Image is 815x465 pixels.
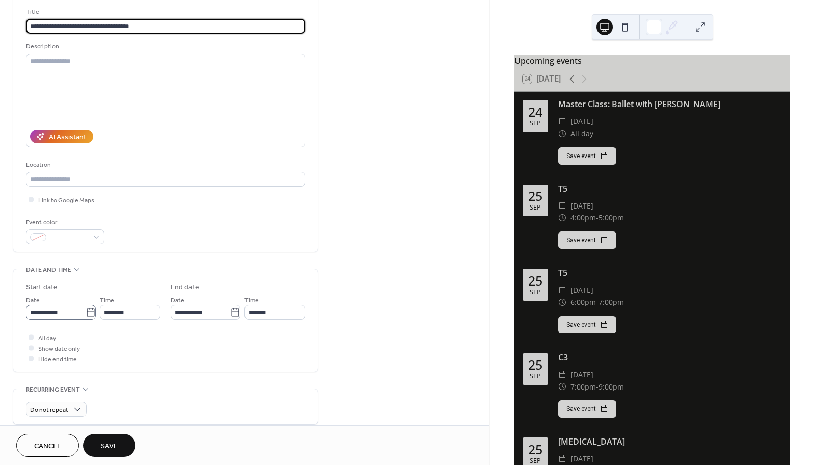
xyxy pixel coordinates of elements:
div: Start date [26,282,58,293]
div: ​ [558,369,566,381]
span: - [596,381,599,393]
span: [DATE] [570,115,593,127]
div: AI Assistant [49,132,86,143]
div: 25 [528,190,542,202]
div: [MEDICAL_DATA] [558,435,782,448]
span: Date [26,295,40,306]
span: Link to Google Maps [38,195,94,206]
span: - [596,212,599,224]
div: Sep [530,458,541,464]
div: T5 [558,183,782,195]
span: Time [100,295,114,306]
div: ​ [558,200,566,212]
span: Cancel [34,441,61,452]
span: - [596,296,599,308]
div: Sep [530,120,541,127]
div: Event color [26,217,102,228]
div: 25 [528,274,542,287]
div: Title [26,7,303,17]
div: ​ [558,212,566,224]
div: Upcoming events [514,55,790,67]
div: 24 [528,106,542,118]
button: Cancel [16,434,79,457]
div: ​ [558,284,566,296]
button: Save event [558,316,616,333]
span: [DATE] [570,284,593,296]
div: Location [26,160,303,170]
div: C3 [558,351,782,364]
span: [DATE] [570,369,593,381]
span: [DATE] [570,453,593,465]
span: 7:00pm [599,296,624,308]
div: 25 [528,443,542,456]
span: 4:00pm [570,212,596,224]
div: Sep [530,204,541,211]
span: Time [244,295,259,306]
span: Show date only [38,344,80,354]
span: Save [101,441,118,452]
span: 7:00pm [570,381,596,393]
div: T5 [558,267,782,279]
span: 9:00pm [599,381,624,393]
span: [DATE] [570,200,593,212]
div: 25 [528,358,542,371]
span: Date [171,295,184,306]
button: Save event [558,231,616,249]
button: Save event [558,147,616,165]
div: ​ [558,115,566,127]
div: ​ [558,453,566,465]
span: Hide end time [38,354,77,365]
span: 5:00pm [599,212,624,224]
span: All day [570,127,593,140]
span: All day [38,333,56,344]
div: Master Class: Ballet with [PERSON_NAME] [558,98,782,110]
div: ​ [558,381,566,393]
span: Recurring event [26,384,80,395]
div: ​ [558,296,566,308]
div: Description [26,41,303,52]
span: Do not repeat [30,404,68,416]
button: Save [83,434,135,457]
span: 6:00pm [570,296,596,308]
div: Sep [530,289,541,296]
span: Date and time [26,265,71,275]
button: Save event [558,400,616,418]
div: Sep [530,373,541,380]
div: End date [171,282,199,293]
button: AI Assistant [30,130,93,143]
div: ​ [558,127,566,140]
